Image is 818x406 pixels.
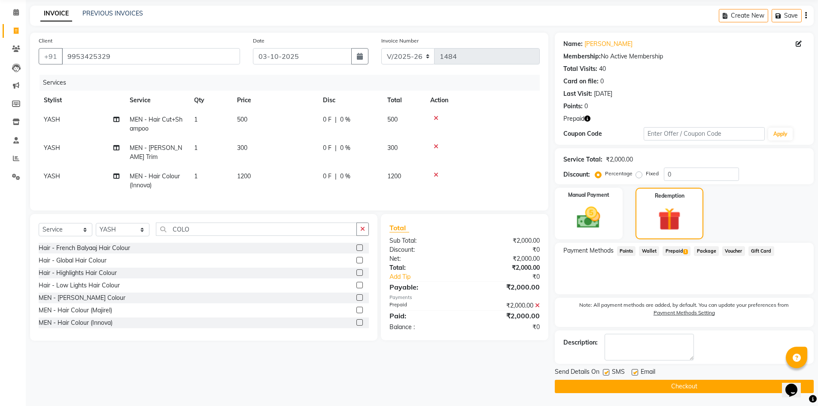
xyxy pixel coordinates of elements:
[768,128,793,140] button: Apply
[563,114,584,123] span: Prepaid
[465,254,546,263] div: ₹2,000.00
[39,256,106,265] div: Hair - Global Hair Colour
[237,144,247,152] span: 300
[478,272,546,281] div: ₹0
[772,9,802,22] button: Save
[381,37,419,45] label: Invoice Number
[194,172,198,180] span: 1
[563,301,805,320] label: Note: All payment methods are added, by default. You can update your preferences from
[383,245,465,254] div: Discount:
[39,306,112,315] div: MEN - Hair Colour (Majirel)
[568,191,609,199] label: Manual Payment
[389,223,409,232] span: Total
[383,323,465,332] div: Balance :
[62,48,240,64] input: Search by Name/Mobile/Email/Code
[639,246,659,256] span: Wallet
[563,155,602,164] div: Service Total:
[555,367,599,378] span: Send Details On
[465,236,546,245] div: ₹2,000.00
[40,75,546,91] div: Services
[130,172,180,189] span: MEN - Hair Colour (Innova)
[569,204,608,231] img: _cash.svg
[156,223,357,236] input: Search or Scan
[130,144,182,161] span: MEN - [PERSON_NAME] Trim
[651,205,688,233] img: _gift.svg
[654,309,715,317] label: Payment Methods Setting
[383,254,465,263] div: Net:
[555,380,814,393] button: Checkout
[389,294,539,301] div: Payments
[237,116,247,123] span: 500
[39,244,130,253] div: Hair - French Balyaaj Hair Colour
[722,246,745,256] span: Voucher
[335,115,337,124] span: |
[465,323,546,332] div: ₹0
[694,246,719,256] span: Package
[387,116,398,123] span: 500
[563,102,583,111] div: Points:
[39,91,125,110] th: Stylist
[125,91,189,110] th: Service
[318,91,382,110] th: Disc
[323,115,331,124] span: 0 F
[646,170,659,177] label: Fixed
[194,116,198,123] span: 1
[383,311,465,321] div: Paid:
[44,172,60,180] span: YASH
[563,89,592,98] div: Last Visit:
[44,144,60,152] span: YASH
[641,367,655,378] span: Email
[383,236,465,245] div: Sub Total:
[383,282,465,292] div: Payable:
[383,272,478,281] a: Add Tip
[194,144,198,152] span: 1
[39,318,113,327] div: MEN - Hair Colour (Innova)
[606,155,633,164] div: ₹2,000.00
[683,249,688,254] span: 1
[39,281,120,290] div: Hair - Low Lights Hair Colour
[465,245,546,254] div: ₹0
[644,127,765,140] input: Enter Offer / Coupon Code
[323,143,331,153] span: 0 F
[605,170,633,177] label: Percentage
[130,116,182,132] span: MEN - Hair Cut+Shampoo
[465,301,546,310] div: ₹2,000.00
[782,372,809,397] iframe: chat widget
[617,246,636,256] span: Points
[232,91,318,110] th: Price
[600,77,604,86] div: 0
[382,91,425,110] th: Total
[340,115,350,124] span: 0 %
[594,89,612,98] div: [DATE]
[44,116,60,123] span: YASH
[425,91,540,110] th: Action
[39,269,117,278] div: Hair - Highlights Hair Colour
[387,172,401,180] span: 1200
[383,263,465,272] div: Total:
[465,263,546,272] div: ₹2,000.00
[563,77,599,86] div: Card on file:
[563,170,590,179] div: Discount:
[82,9,143,17] a: PREVIOUS INVOICES
[40,6,72,21] a: INVOICE
[39,37,52,45] label: Client
[584,40,633,49] a: [PERSON_NAME]
[340,143,350,153] span: 0 %
[599,64,606,73] div: 40
[563,338,598,347] div: Description:
[253,37,265,45] label: Date
[563,52,805,61] div: No Active Membership
[612,367,625,378] span: SMS
[340,172,350,181] span: 0 %
[323,172,331,181] span: 0 F
[563,40,583,49] div: Name:
[387,144,398,152] span: 300
[335,143,337,153] span: |
[563,129,644,138] div: Coupon Code
[563,52,601,61] div: Membership:
[237,172,251,180] span: 1200
[719,9,768,22] button: Create New
[563,246,614,255] span: Payment Methods
[189,91,232,110] th: Qty
[335,172,337,181] span: |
